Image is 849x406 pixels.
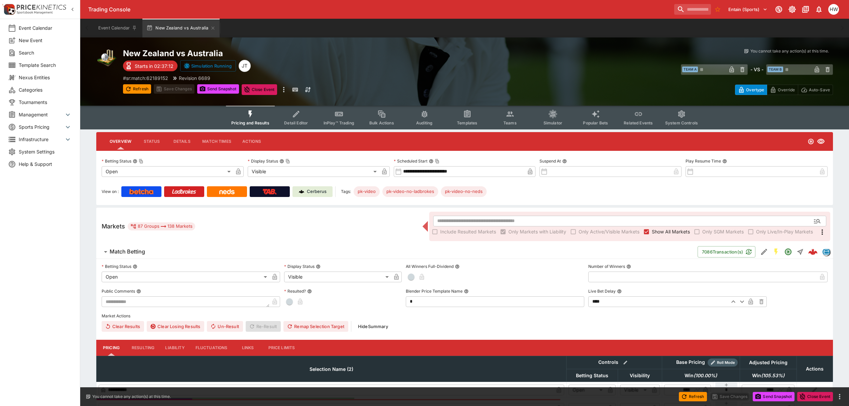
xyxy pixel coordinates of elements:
[102,222,125,230] h5: Markets
[102,272,269,282] div: Open
[284,120,308,125] span: Detail Editor
[123,84,151,94] button: Refresh
[280,84,288,95] button: more
[136,289,141,294] button: Public Comments
[207,321,243,332] button: Un-Result
[569,385,605,395] div: Open
[369,120,394,125] span: Bulk Actions
[102,158,131,164] p: Betting Status
[147,321,204,332] button: Clear Losing Results
[686,158,721,164] p: Play Resume Time
[172,189,196,194] img: Ladbrokes
[566,356,662,369] th: Controls
[123,48,478,59] h2: Copy To Clipboard
[19,74,72,81] span: Nexus Entities
[382,186,438,197] div: Betting Target: cerberus
[798,85,833,95] button: Auto-Save
[539,158,561,164] p: Suspend At
[698,246,755,258] button: 7086Transaction(s)
[457,120,477,125] span: Templates
[624,120,653,125] span: Related Events
[137,133,167,149] button: Status
[579,228,639,235] span: Only Active/Visible Markets
[394,158,428,164] p: Scheduled Start
[722,159,727,164] button: Play Resume Time
[836,393,844,401] button: more
[797,356,833,382] th: Actions
[19,161,72,168] span: Help & Support
[808,247,818,257] img: logo-cerberus--red.svg
[167,133,197,149] button: Details
[285,159,290,164] button: Copy To Clipboard
[808,247,818,257] div: b9ad2b9e-af19-4e3b-b7a1-4fd186033d9a
[679,392,707,401] button: Refresh
[142,19,220,37] button: New Zealand vs Australia
[19,24,72,31] span: Event Calendar
[17,5,66,10] img: PriceKinetics
[130,222,193,230] div: 87 Groups 138 Markets
[246,321,281,332] span: Re-Result
[811,215,823,227] button: Open
[19,136,64,143] span: Infrastructure
[826,2,841,17] button: Harrison Walker
[233,340,263,356] button: Links
[724,4,771,15] button: Select Tenant
[794,246,806,258] button: Straight
[197,133,237,149] button: Match Times
[17,11,53,14] img: Sportsbook Management
[702,228,744,235] span: Only SGM Markets
[406,264,454,269] p: All Winners Full-Dividend
[226,106,703,129] div: Event type filters
[562,159,567,164] button: Suspend At
[92,394,171,400] p: You cannot take any action(s) at this time.
[284,264,315,269] p: Display Status
[682,67,698,72] span: Team A
[126,340,160,356] button: Resulting
[429,159,434,164] button: Scheduled StartCopy To Clipboard
[102,186,119,197] label: View on :
[621,358,630,367] button: Bulk edit
[135,63,173,70] p: Starts in 02:37:12
[102,321,144,332] button: Clear Results
[620,385,649,395] div: Visible
[354,321,392,332] button: HideSummary
[248,166,379,177] div: Visible
[756,228,813,235] span: Only Live/In-Play Markets
[19,62,72,69] span: Template Search
[324,120,354,125] span: InPlay™ Trading
[440,228,496,235] span: Include Resulted Markets
[674,4,711,15] input: search
[102,166,233,177] div: Open
[782,246,794,258] button: Open
[503,120,517,125] span: Teams
[354,186,380,197] div: Betting Target: cerberus
[813,3,825,15] button: Notifications
[770,246,782,258] button: SGM Enabled
[767,85,798,95] button: Override
[299,189,304,194] img: Cerberus
[750,66,763,73] h6: - VS -
[19,37,72,44] span: New Event
[674,358,708,367] div: Base Pricing
[745,372,792,380] span: Win(105.53%)
[797,392,833,401] button: Close Event
[677,372,724,380] span: Win(100.00%)
[441,188,487,195] span: pk-video-no-neds
[809,86,830,93] p: Auto-Save
[712,4,723,15] button: No Bookmarks
[435,159,440,164] button: Copy To Clipboard
[197,84,239,94] button: Send Snapshot
[102,311,828,321] label: Market Actions
[818,228,826,236] svg: More
[740,356,797,369] th: Adjusted Pricing
[133,159,137,164] button: Betting StatusCopy To Clipboard
[19,148,72,155] span: System Settings
[96,340,126,356] button: Pricing
[239,60,251,72] div: Joshua Thomson
[180,60,236,72] button: Simulation Running
[284,272,391,282] div: Visible
[588,288,616,294] p: Live Bet Delay
[665,120,698,125] span: System Controls
[622,372,657,380] span: Visibility
[316,264,321,269] button: Display Status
